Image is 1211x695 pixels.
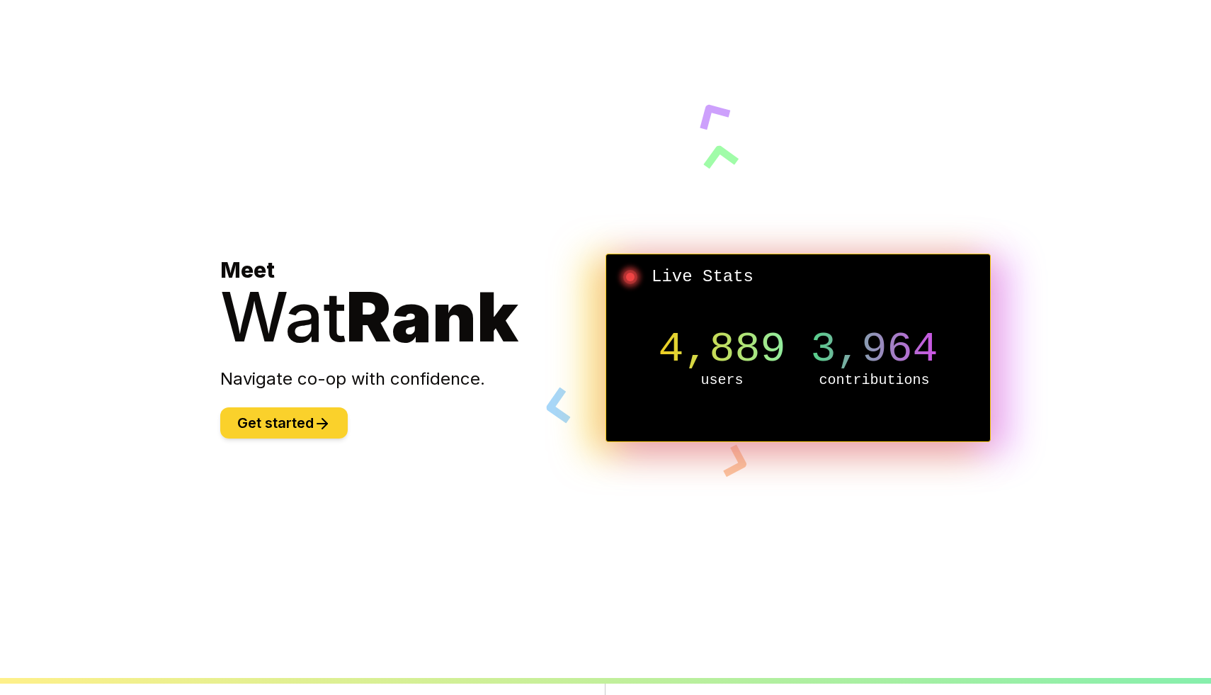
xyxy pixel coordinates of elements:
[798,328,950,371] p: 3,964
[220,257,605,351] h1: Meet
[798,371,950,390] p: contributions
[646,371,798,390] p: users
[618,266,979,288] h2: Live Stats
[220,368,605,390] p: Navigate co-op with confidence.
[220,407,348,439] button: Get started
[646,328,798,371] p: 4,889
[220,276,346,358] span: Wat
[346,276,518,358] span: Rank
[220,417,348,431] a: Get started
